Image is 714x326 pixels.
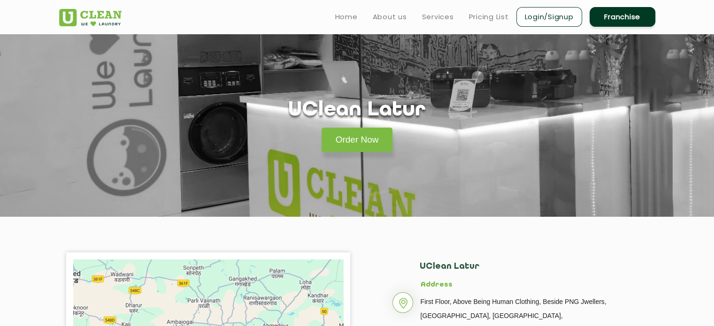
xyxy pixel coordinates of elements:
a: Order Now [322,128,393,152]
a: Login/Signup [516,7,582,27]
img: UClean Laundry and Dry Cleaning [59,9,122,26]
a: About us [373,11,407,23]
a: Home [335,11,358,23]
a: Services [422,11,454,23]
h1: UClean Latur [288,99,426,122]
a: Franchise [590,7,655,27]
a: Pricing List [469,11,509,23]
h5: Address [421,281,620,289]
h2: UClean Latur [420,262,620,281]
